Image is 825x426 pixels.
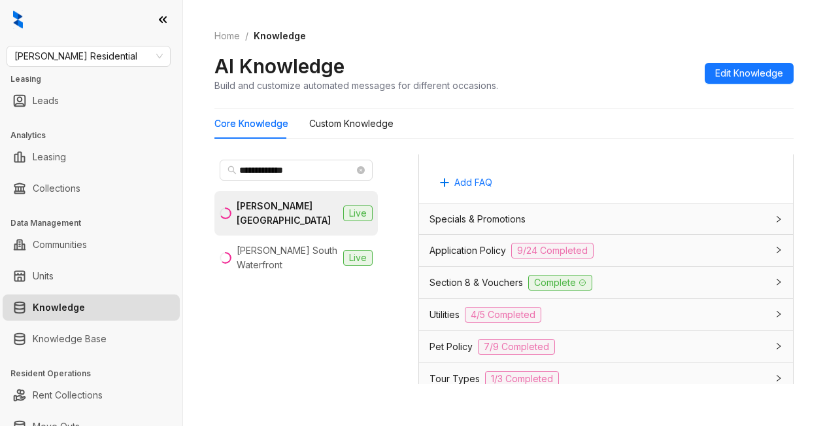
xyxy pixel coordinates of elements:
span: 7/9 Completed [478,339,555,355]
span: Application Policy [429,243,506,258]
a: Knowledge Base [33,326,107,352]
button: Add FAQ [429,172,503,193]
div: Pet Policy7/9 Completed [419,331,793,363]
span: Add FAQ [454,175,492,190]
div: Application Policy9/24 Completed [419,235,793,266]
span: close-circle [357,166,365,174]
span: 1/3 Completed [485,371,559,387]
span: Utilities [429,308,460,322]
span: Section 8 & Vouchers [429,275,523,290]
div: Specials & Promotions [419,204,793,234]
span: Specials & Promotions [429,212,526,226]
span: collapsed [775,310,783,318]
a: Rent Collections [33,382,103,408]
li: Collections [3,175,180,202]
div: Utilities4/5 Completed [419,299,793,330]
li: Rent Collections [3,382,180,408]
a: Leads [33,88,59,114]
span: Griffis Residential [14,46,163,66]
h3: Data Management [10,217,182,229]
li: Knowledge [3,294,180,321]
h3: Leasing [10,73,182,85]
span: Live [343,250,373,266]
a: Collections [33,175,80,202]
div: Build and customize automated messages for different occasions. [214,79,498,92]
h3: Resident Operations [10,368,182,380]
a: Knowledge [33,294,85,321]
h2: AI Knowledge [214,54,345,79]
div: [PERSON_NAME] South Waterfront [237,243,338,272]
span: Complete [528,275,592,291]
span: collapsed [775,246,783,254]
span: Pet Policy [429,340,473,354]
div: Section 8 & VouchersComplete [419,267,793,298]
li: Knowledge Base [3,326,180,352]
span: collapsed [775,374,783,382]
span: collapsed [775,342,783,350]
span: collapsed [775,278,783,286]
a: Leasing [33,144,66,170]
a: Home [212,29,243,43]
a: Communities [33,232,87,258]
span: Live [343,205,373,221]
span: 9/24 Completed [511,243,594,258]
li: Leasing [3,144,180,170]
div: Custom Knowledge [309,116,394,131]
li: Units [3,263,180,289]
span: Knowledge [254,30,306,41]
div: Tour Types1/3 Completed [419,363,793,395]
span: Edit Knowledge [715,66,783,80]
span: Tour Types [429,372,480,386]
h3: Analytics [10,130,182,141]
span: collapsed [775,215,783,223]
div: [PERSON_NAME] [GEOGRAPHIC_DATA] [237,199,338,228]
li: Communities [3,232,180,258]
div: Core Knowledge [214,116,288,131]
span: search [227,166,237,175]
li: / [245,29,248,43]
span: 4/5 Completed [465,307,541,323]
a: Units [33,263,54,289]
li: Leads [3,88,180,114]
img: logo [13,10,23,29]
button: Edit Knowledge [705,63,794,84]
